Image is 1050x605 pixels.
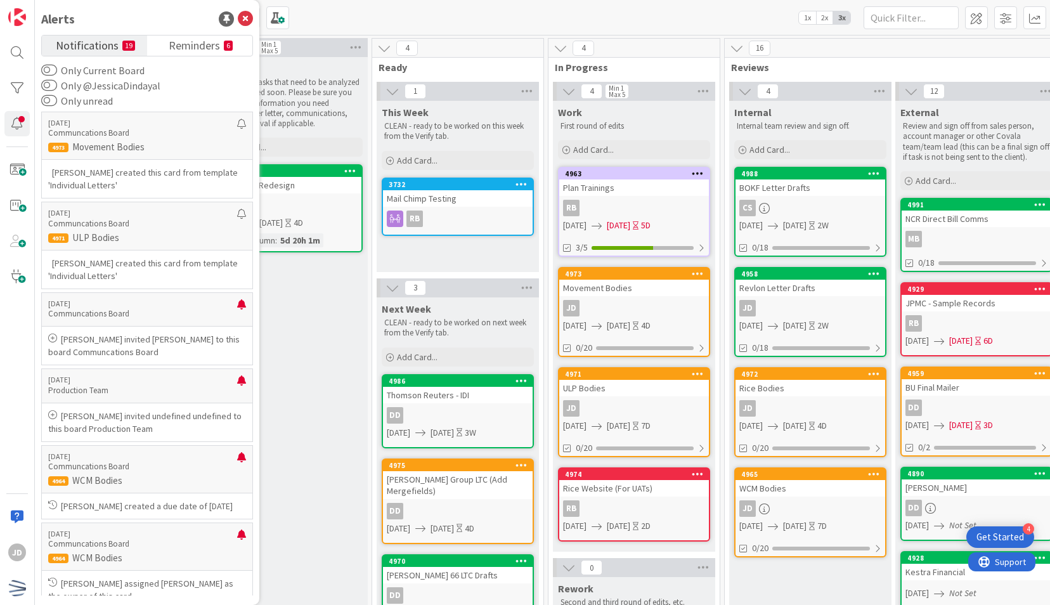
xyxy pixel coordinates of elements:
div: DD [387,587,403,604]
div: JD [559,300,709,316]
span: [DATE] [783,319,807,332]
p: CLEAN - ready to be worked on next week from the Verify tab. [384,318,531,339]
span: [DATE] [607,219,630,232]
div: 4964 [48,554,68,563]
span: 0/20 [576,441,592,455]
div: CS [739,200,756,216]
div: 4963 [565,169,709,178]
div: DD [905,400,922,416]
div: 4974 [559,469,709,480]
div: BOKF Letter Drafts [736,179,885,196]
div: Open Get Started checklist, remaining modules: 4 [966,526,1034,548]
div: Max 5 [261,48,278,54]
div: [PERSON_NAME] Group LTC (Add Mergefields) [383,471,533,499]
i: Not Set [949,519,976,531]
div: Mail Chimp Testing [383,190,533,207]
div: 4971ULP Bodies [559,368,709,396]
i: Not Set [949,587,976,599]
input: Quick Filter... [864,6,959,29]
span: 3x [833,11,850,24]
div: Min 1 [261,41,276,48]
span: 0/20 [752,441,768,455]
div: Plan Trainings [559,179,709,196]
div: 4988 [736,168,885,179]
span: This Week [382,106,429,119]
div: 4986 [389,377,533,386]
span: Reminders [169,36,220,53]
div: JD [739,500,756,517]
span: [DATE] [739,519,763,533]
div: DD [387,503,403,519]
span: [DATE] [783,419,807,433]
p: [PERSON_NAME] created a due date of [DATE] [48,500,246,512]
label: Only @JessicaDindayal [41,78,160,93]
small: 19 [122,41,135,51]
div: 4970 [383,556,533,567]
p: Communcations Board [48,538,237,550]
label: Only Current Board [41,63,145,78]
p: Communcations Board [48,218,237,230]
div: RB [212,197,361,214]
div: 4971 [48,233,68,243]
div: MB [905,231,922,247]
div: 3W [465,426,476,439]
div: 4965 [736,469,885,480]
span: External [900,106,939,119]
div: DD [387,407,403,424]
span: 0/18 [752,241,768,254]
div: JD [739,300,756,316]
span: 0 [581,560,602,575]
span: [DATE] [387,522,410,535]
span: Work [558,106,582,119]
p: [PERSON_NAME] assigned [PERSON_NAME] as the owner of this card [48,577,246,602]
div: 4970 [389,557,533,566]
p: CLEANING - Tasks that need to be analyzed and completed soon. Please be sure you have all the inf... [213,77,360,129]
span: 1 [405,84,426,99]
span: 4 [757,84,779,99]
div: 4D [817,419,827,433]
a: 4978News Corp RedesignRB[DATE][DATE]4DTime in Column:5d 20h 1m [211,164,363,252]
div: 4965WCM Bodies [736,469,885,497]
span: Support [27,2,58,17]
p: [DATE] [48,375,237,384]
span: [DATE] [563,319,587,332]
div: 4958Revlon Letter Drafts [736,268,885,296]
span: [DATE] [783,519,807,533]
a: 4958Revlon Letter DraftsJD[DATE][DATE]2W0/18 [734,267,886,357]
div: 4958 [741,270,885,278]
span: [DATE] [739,319,763,332]
div: 4978News Corp Redesign [212,166,361,193]
button: Only Current Board [41,64,57,77]
div: Max 5 [609,91,625,98]
a: 4973Movement BodiesJD[DATE][DATE]4D0/20 [558,267,710,357]
div: JD [8,543,26,561]
div: 7D [641,419,651,433]
div: RB [563,200,580,216]
a: 3732Mail Chimp TestingRB [382,178,534,236]
p: Movement Bodies [48,141,246,153]
span: [DATE] [905,334,929,348]
div: 4963Plan Trainings [559,168,709,196]
span: 3 [405,280,426,296]
div: 4D [294,216,303,230]
div: Rice Website (For UATs) [559,480,709,497]
div: RB [905,315,922,332]
span: [DATE] [387,426,410,439]
p: WCM Bodies [48,475,246,486]
div: 4974 [565,470,709,479]
div: Alerts [41,10,75,29]
span: [DATE] [949,334,973,348]
span: [DATE] [739,419,763,433]
div: 4972 [736,368,885,380]
div: 4974Rice Website (For UATs) [559,469,709,497]
span: [DATE] [607,319,630,332]
span: [DATE] [431,522,454,535]
span: Next Week [382,302,431,315]
span: 2x [816,11,833,24]
div: 4D [465,522,474,535]
span: Add Card... [573,144,614,155]
p: [PERSON_NAME] invited undefined undefined to this board Production Team [48,410,246,435]
div: DD [383,407,533,424]
span: 12 [923,84,945,99]
div: Get Started [976,531,1024,543]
